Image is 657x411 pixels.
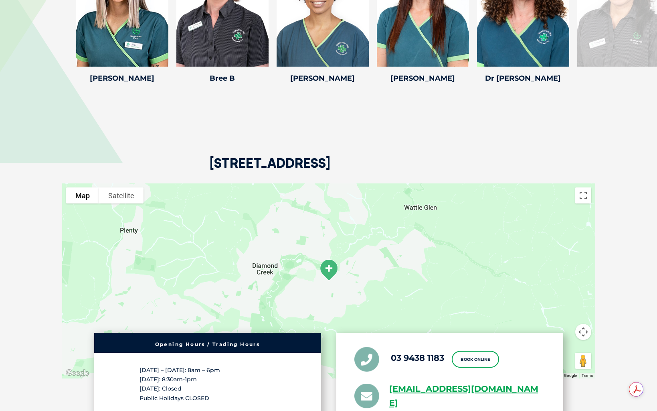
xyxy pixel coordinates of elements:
button: Show satellite imagery [99,187,144,203]
h4: Bree B [176,75,269,82]
h4: Dr [PERSON_NAME] [477,75,569,82]
h2: [STREET_ADDRESS] [210,157,330,183]
button: Toggle fullscreen view [575,187,591,203]
a: 03 9438 1183 [391,353,444,363]
h6: Opening Hours / Trading Hours [98,342,317,347]
button: Map camera controls [575,324,591,340]
h4: [PERSON_NAME] [277,75,369,82]
p: [DATE] – [DATE]: 8am – 6pm [DATE]: 8:30am-1pm [DATE]: Closed Public Holidays CLOSED [139,366,276,403]
a: Book Online [452,351,499,368]
button: Show street map [66,187,99,203]
a: [EMAIL_ADDRESS][DOMAIN_NAME] [389,382,545,410]
h4: [PERSON_NAME] [377,75,469,82]
h4: [PERSON_NAME] [76,75,168,82]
